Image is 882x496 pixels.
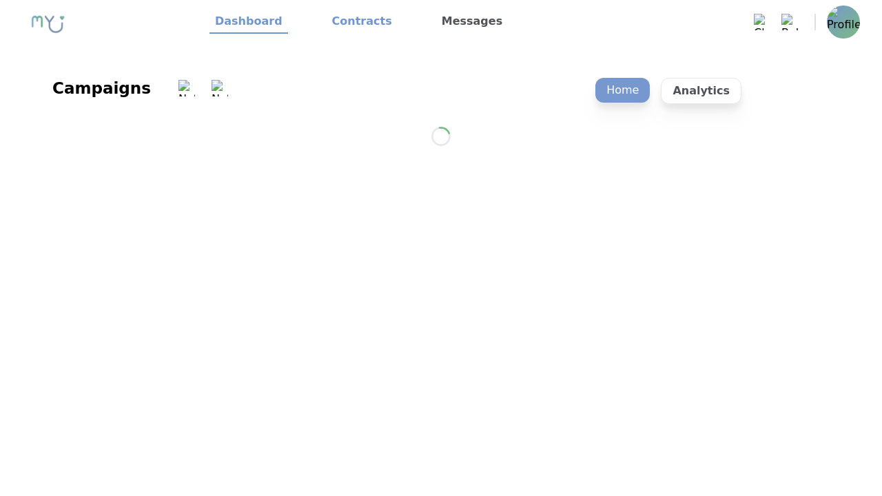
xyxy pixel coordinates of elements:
[595,78,650,103] p: Home
[212,80,228,96] img: Notification
[827,6,860,39] img: Profile
[661,78,741,104] p: Analytics
[178,80,195,96] img: Notification
[436,10,508,34] a: Messages
[209,10,288,34] a: Dashboard
[327,10,398,34] a: Contracts
[52,77,151,99] div: Campaigns
[781,14,798,30] img: Bell
[754,14,770,30] img: Chat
